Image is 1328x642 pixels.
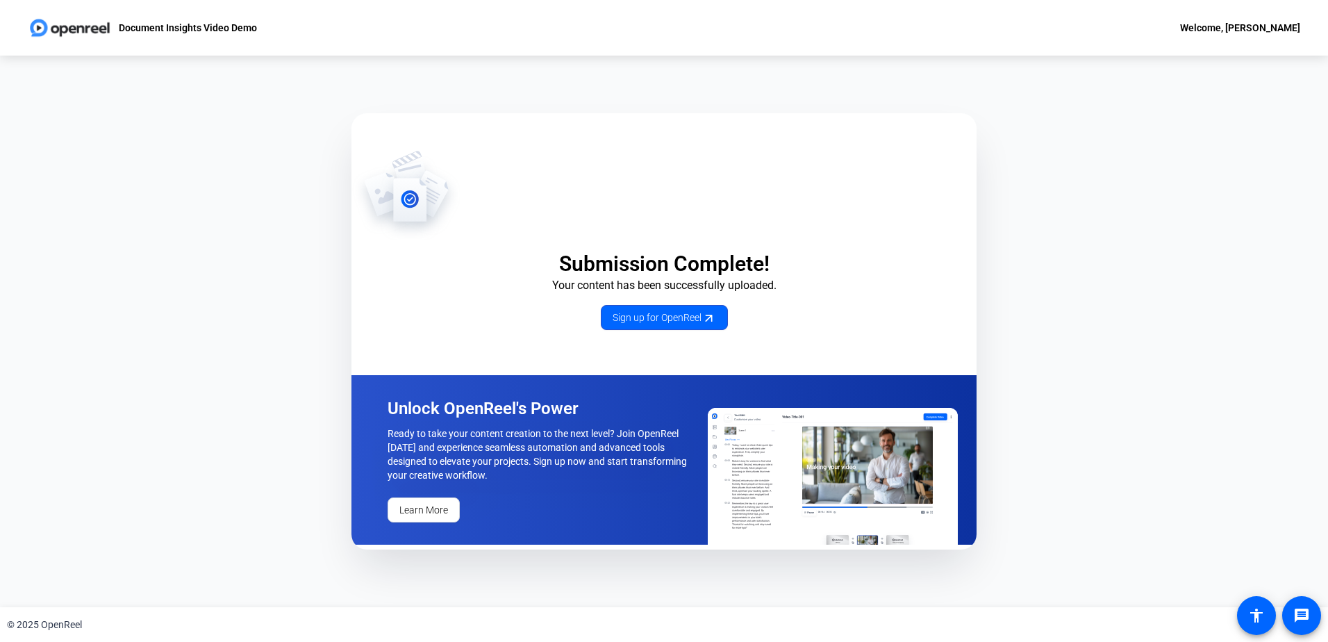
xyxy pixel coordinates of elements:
[351,277,977,294] p: Your content has been successfully uploaded.
[7,618,82,632] div: © 2025 OpenReel
[28,14,112,42] img: OpenReel logo
[613,311,716,325] span: Sign up for OpenReel
[399,503,448,518] span: Learn More
[708,408,958,545] img: OpenReel
[388,397,692,420] p: Unlock OpenReel's Power
[1180,19,1300,36] div: Welcome, [PERSON_NAME]
[388,497,460,522] a: Learn More
[119,19,257,36] p: Document Insights Video Demo
[1248,607,1265,624] mat-icon: accessibility
[351,149,462,240] img: OpenReel
[388,427,692,482] p: Ready to take your content creation to the next level? Join OpenReel [DATE] and experience seamle...
[1293,607,1310,624] mat-icon: message
[351,251,977,277] p: Submission Complete!
[601,305,728,330] a: Sign up for OpenReel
